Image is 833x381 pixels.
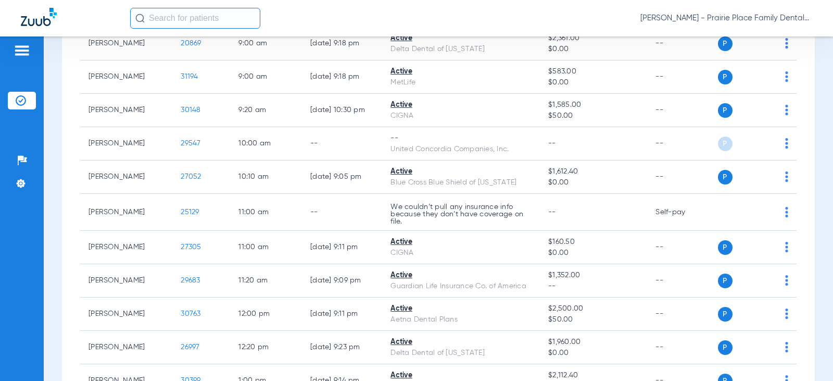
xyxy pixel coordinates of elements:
td: 10:10 AM [230,161,302,194]
div: Blue Cross Blue Shield of [US_STATE] [390,177,532,188]
td: -- [647,231,717,264]
span: 29547 [181,140,200,147]
span: 27305 [181,243,201,251]
td: 10:00 AM [230,127,302,161]
span: $2,112.40 [548,370,639,381]
td: -- [647,331,717,364]
td: [PERSON_NAME] [80,298,172,331]
img: group-dot-blue.svg [785,309,788,319]
td: [PERSON_NAME] [80,94,172,127]
div: Active [390,270,532,281]
span: $0.00 [548,77,639,88]
td: [PERSON_NAME] [80,264,172,298]
div: United Concordia Companies, Inc. [390,144,532,155]
div: Delta Dental of [US_STATE] [390,44,532,55]
span: $0.00 [548,348,639,359]
span: -- [548,281,639,292]
td: [DATE] 9:11 PM [302,298,382,331]
td: -- [647,94,717,127]
span: 29683 [181,277,200,284]
td: 9:00 AM [230,27,302,60]
span: $0.00 [548,44,639,55]
span: $2,500.00 [548,303,639,314]
img: group-dot-blue.svg [785,138,788,149]
td: -- [647,264,717,298]
img: Search Icon [135,14,145,23]
span: P [718,70,733,84]
div: Active [390,166,532,177]
td: 11:00 AM [230,231,302,264]
span: [PERSON_NAME] - Prairie Place Family Dental [640,13,812,23]
div: Active [390,303,532,314]
div: CIGNA [390,248,532,259]
td: 11:00 AM [230,194,302,231]
span: P [718,240,733,255]
td: 12:00 PM [230,298,302,331]
span: $1,960.00 [548,337,639,348]
td: [PERSON_NAME] [80,27,172,60]
img: group-dot-blue.svg [785,207,788,217]
span: P [718,274,733,288]
div: Active [390,370,532,381]
span: P [718,170,733,185]
div: Active [390,100,532,110]
img: hamburger-icon [14,44,30,57]
span: P [718,36,733,51]
p: We couldn’t pull any insurance info because they don’t have coverage on file. [390,203,532,225]
td: [DATE] 9:11 PM [302,231,382,264]
div: Active [390,33,532,44]
td: -- [647,161,717,194]
span: 30763 [181,310,200,317]
span: $1,352.00 [548,270,639,281]
span: $2,361.00 [548,33,639,44]
td: -- [647,27,717,60]
span: $50.00 [548,314,639,325]
td: 11:20 AM [230,264,302,298]
img: group-dot-blue.svg [785,71,788,82]
span: $0.00 [548,248,639,259]
td: [PERSON_NAME] [80,194,172,231]
td: -- [302,127,382,161]
td: 9:20 AM [230,94,302,127]
input: Search for patients [130,8,260,29]
td: -- [647,60,717,94]
td: [PERSON_NAME] [80,127,172,161]
img: group-dot-blue.svg [785,342,788,352]
td: -- [647,298,717,331]
td: [DATE] 9:23 PM [302,331,382,364]
img: group-dot-blue.svg [785,171,788,182]
span: $50.00 [548,110,639,121]
td: [DATE] 9:18 PM [302,27,382,60]
div: MetLife [390,77,532,88]
td: [DATE] 9:09 PM [302,264,382,298]
td: [DATE] 9:05 PM [302,161,382,194]
span: 31194 [181,73,198,80]
span: $583.00 [548,66,639,77]
td: [DATE] 10:30 PM [302,94,382,127]
span: -- [548,208,556,216]
span: 27052 [181,173,201,180]
span: P [718,340,733,355]
span: 30148 [181,106,200,114]
td: [PERSON_NAME] [80,161,172,194]
div: CIGNA [390,110,532,121]
span: P [718,103,733,118]
td: -- [302,194,382,231]
div: -- [390,133,532,144]
div: Active [390,337,532,348]
div: Guardian Life Insurance Co. of America [390,281,532,292]
span: 25129 [181,208,199,216]
img: group-dot-blue.svg [785,105,788,115]
span: 26997 [181,343,199,351]
td: 9:00 AM [230,60,302,94]
img: group-dot-blue.svg [785,242,788,252]
div: Delta Dental of [US_STATE] [390,348,532,359]
span: $1,612.40 [548,166,639,177]
div: Aetna Dental Plans [390,314,532,325]
td: [PERSON_NAME] [80,331,172,364]
div: Active [390,66,532,77]
span: -- [548,140,556,147]
td: [PERSON_NAME] [80,60,172,94]
span: $1,585.00 [548,100,639,110]
td: [DATE] 9:18 PM [302,60,382,94]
